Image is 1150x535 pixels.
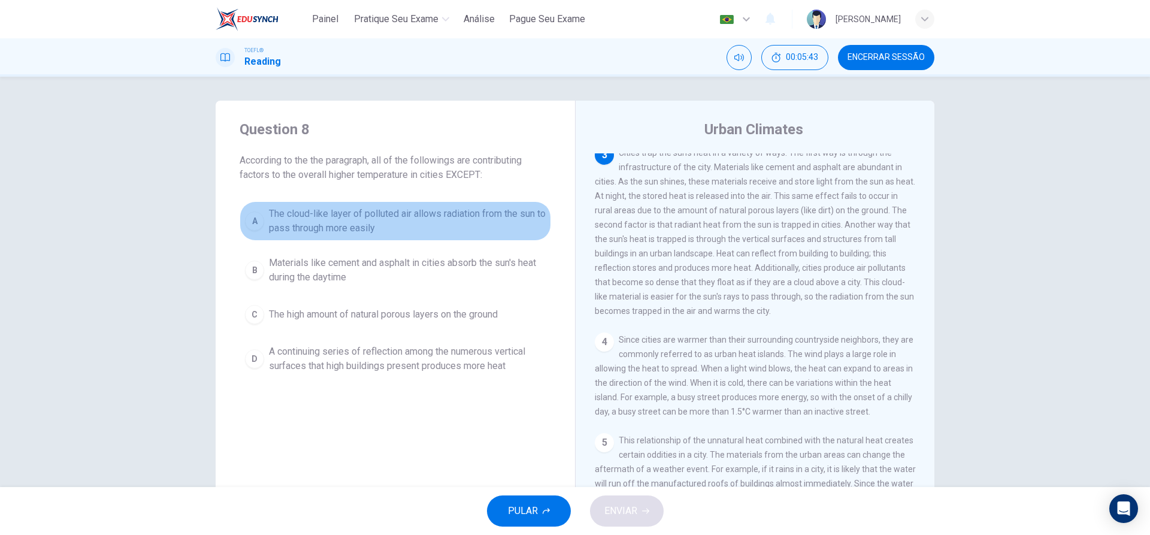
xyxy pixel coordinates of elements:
div: B [245,261,264,280]
button: Encerrar Sessão [838,45,934,70]
div: 5 [595,433,614,452]
div: Silenciar [727,45,752,70]
h4: Urban Climates [704,120,803,139]
div: Esconder [761,45,828,70]
div: A [245,211,264,231]
span: Análise [464,12,495,26]
img: pt [719,15,734,24]
span: Painel [312,12,338,26]
span: Pague Seu Exame [509,12,585,26]
button: AThe cloud-like layer of polluted air allows radiation from the sun to pass through more easily [240,201,551,241]
button: DA continuing series of reflection among the numerous vertical surfaces that high buildings prese... [240,339,551,379]
img: EduSynch logo [216,7,279,31]
button: Pague Seu Exame [504,8,590,30]
button: Pratique seu exame [349,8,454,30]
span: 00:05:43 [786,53,818,62]
span: Materials like cement and asphalt in cities absorb the sun's heat during the daytime [269,256,546,285]
span: The cloud-like layer of polluted air allows radiation from the sun to pass through more easily [269,207,546,235]
span: According to the the paragraph, all of the followings are contributing factors to the overall hig... [240,153,551,182]
span: The high amount of natural porous layers on the ground [269,307,498,322]
button: PULAR [487,495,571,527]
a: EduSynch logo [216,7,306,31]
button: CThe high amount of natural porous layers on the ground [240,300,551,330]
div: D [245,349,264,368]
div: C [245,305,264,324]
div: [PERSON_NAME] [836,12,901,26]
button: Análise [459,8,500,30]
span: TOEFL® [244,46,264,55]
div: 4 [595,333,614,352]
span: Encerrar Sessão [848,53,925,62]
span: A continuing series of reflection among the numerous vertical surfaces that high buildings presen... [269,344,546,373]
button: Painel [306,8,344,30]
span: Since cities are warmer than their surrounding countryside neighbors, they are commonly referred ... [595,335,913,416]
img: Profile picture [807,10,826,29]
button: 00:05:43 [761,45,828,70]
div: 3 [595,146,614,165]
button: BMaterials like cement and asphalt in cities absorb the sun's heat during the daytime [240,250,551,290]
h4: Question 8 [240,120,551,139]
span: PULAR [508,503,538,519]
div: Open Intercom Messenger [1109,494,1138,523]
span: Pratique seu exame [354,12,438,26]
h1: Reading [244,55,281,69]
